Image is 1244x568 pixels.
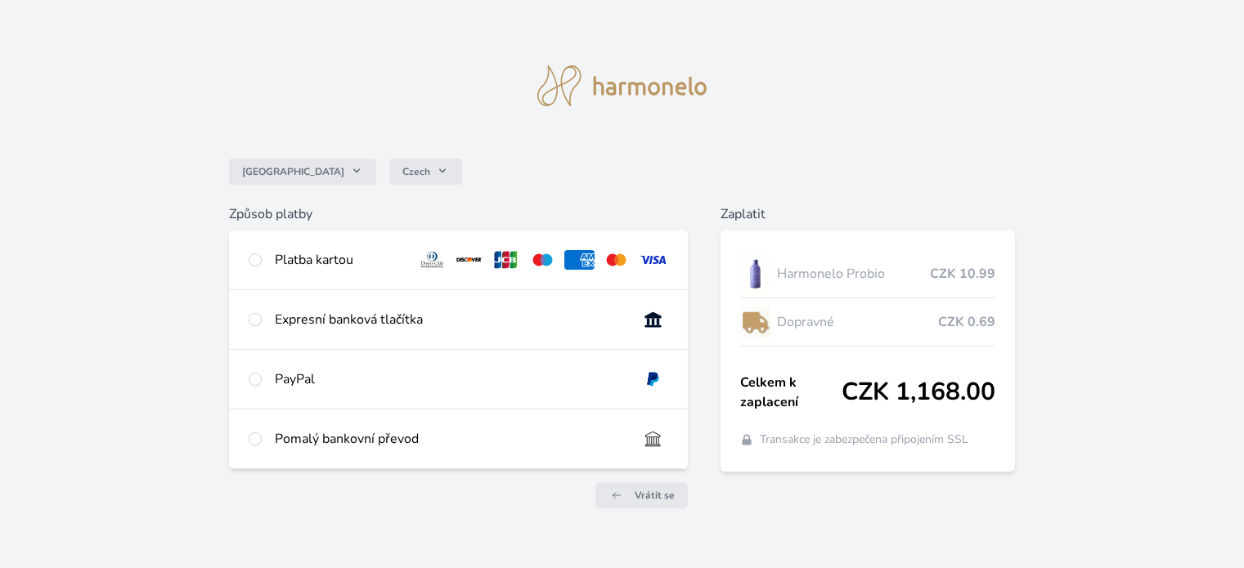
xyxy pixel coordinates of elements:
img: visa.svg [638,250,668,270]
img: delivery-lo.png [740,302,771,342]
img: logo.svg [537,65,707,106]
span: CZK 10.99 [930,264,995,284]
span: Vrátit se [635,489,675,502]
span: Harmonelo Probio [777,264,929,284]
img: jcb.svg [491,250,521,270]
img: CLEAN_PROBIO_se_stinem_x-lo.jpg [740,253,771,294]
span: Czech [402,165,430,178]
h6: Způsob platby [229,204,687,224]
span: [GEOGRAPHIC_DATA] [242,165,344,178]
img: diners.svg [417,250,447,270]
button: Czech [389,159,462,185]
span: CZK 0.69 [938,312,995,332]
div: Platba kartou [275,250,404,270]
span: Transakce je zabezpečena připojením SSL [760,432,968,448]
span: CZK 1,168.00 [842,378,995,407]
img: discover.svg [454,250,484,270]
div: Pomalý bankovní převod [275,429,624,449]
button: [GEOGRAPHIC_DATA] [229,159,376,185]
img: amex.svg [564,250,595,270]
span: Celkem k zaplacení [740,373,842,412]
img: paypal.svg [638,369,668,389]
h6: Zaplatit [721,204,1015,224]
img: onlineBanking_CZ.svg [638,310,668,329]
div: PayPal [275,369,624,389]
img: mc.svg [601,250,631,270]
img: maestro.svg [528,250,558,270]
span: Dopravné [777,312,937,332]
img: bankTransfer_IBAN.svg [638,429,668,449]
div: Expresní banková tlačítka [275,310,624,329]
a: Vrátit se [595,482,688,508]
